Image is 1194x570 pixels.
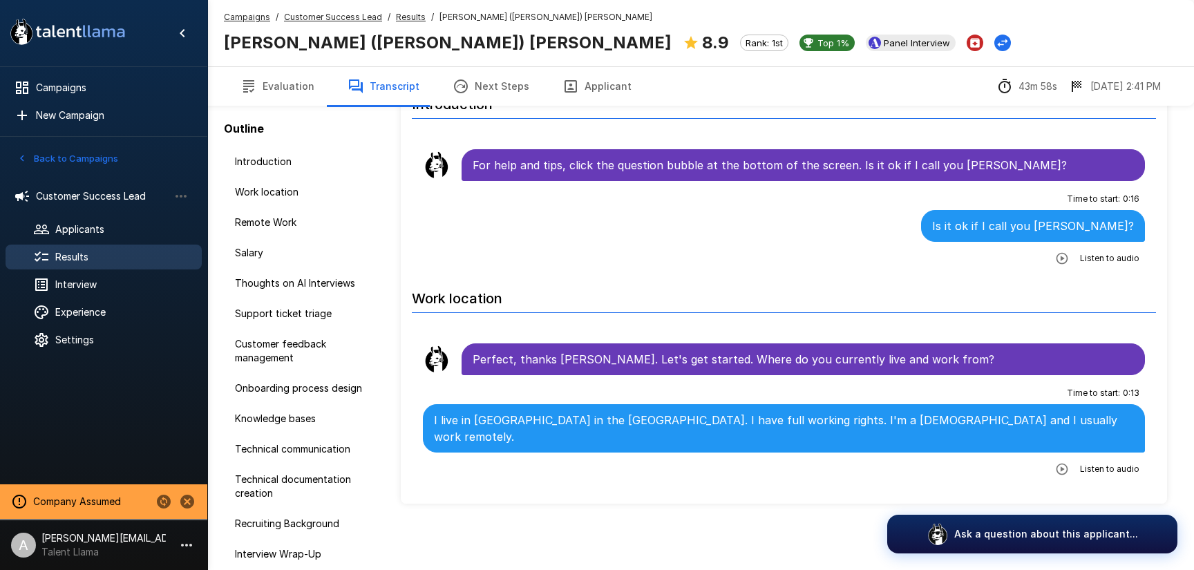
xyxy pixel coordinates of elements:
button: Transcript [331,67,436,106]
div: Technical communication [224,437,384,462]
span: Introduction [235,155,373,169]
p: For help and tips, click the question bubble at the bottom of the screen. Is it ok if I call you ... [473,157,1134,173]
div: The date and time when the interview was completed [1068,78,1161,95]
h6: Work location [412,276,1156,313]
u: Campaigns [224,12,270,22]
div: Customer feedback management [224,332,384,370]
span: Knowledge bases [235,412,373,426]
span: / [431,10,434,24]
div: Thoughts on AI Interviews [224,271,384,296]
img: llama_clean.png [423,151,451,179]
h6: Remote Work [412,487,1156,524]
p: Ask a question about this applicant... [954,527,1138,541]
span: Thoughts on AI Interviews [235,276,373,290]
span: / [388,10,390,24]
button: Ask a question about this applicant... [887,515,1177,553]
span: Time to start : [1067,192,1120,206]
span: Remote Work [235,216,373,229]
span: 0 : 13 [1123,386,1139,400]
span: Onboarding process design [235,381,373,395]
button: Archive Applicant [967,35,983,51]
button: Change Stage [994,35,1011,51]
b: Outline [224,122,264,135]
img: logo_glasses@2x.png [927,523,949,545]
span: Time to start : [1067,386,1120,400]
span: Rank: 1st [741,37,788,48]
p: I live in [GEOGRAPHIC_DATA] in the [GEOGRAPHIC_DATA]. I have full working rights. I'm a [DEMOGRAP... [434,412,1134,445]
span: Customer feedback management [235,337,373,365]
div: The time between starting and completing the interview [996,78,1057,95]
p: Is it ok if I call you [PERSON_NAME]? [932,218,1134,234]
div: Work location [224,180,384,205]
span: Panel Interview [878,37,956,48]
span: Technical communication [235,442,373,456]
span: Technical documentation creation [235,473,373,500]
div: Remote Work [224,210,384,235]
span: / [276,10,278,24]
img: ashbyhq_logo.jpeg [869,37,881,49]
span: Support ticket triage [235,307,373,321]
span: Listen to audio [1080,251,1139,265]
div: Introduction [224,149,384,174]
div: Technical documentation creation [224,467,384,506]
span: Work location [235,185,373,199]
span: Listen to audio [1080,462,1139,476]
span: Top 1% [812,37,855,48]
b: 8.9 [702,32,729,53]
button: Evaluation [224,67,331,106]
div: Salary [224,240,384,265]
span: Salary [235,246,373,260]
p: Perfect, thanks [PERSON_NAME]. Let's get started. Where do you currently live and work from? [473,351,1134,368]
div: Onboarding process design [224,376,384,401]
b: [PERSON_NAME] ([PERSON_NAME]) [PERSON_NAME] [224,32,672,53]
u: Results [396,12,426,22]
div: Knowledge bases [224,406,384,431]
p: 43m 58s [1018,79,1057,93]
button: Next Steps [436,67,546,106]
div: Support ticket triage [224,301,384,326]
span: 0 : 16 [1123,192,1139,206]
button: Applicant [546,67,648,106]
p: [DATE] 2:41 PM [1090,79,1161,93]
img: llama_clean.png [423,345,451,373]
span: [PERSON_NAME] ([PERSON_NAME]) [PERSON_NAME] [439,10,652,24]
div: View profile in Ashby [866,35,956,51]
u: Customer Success Lead [284,12,382,22]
